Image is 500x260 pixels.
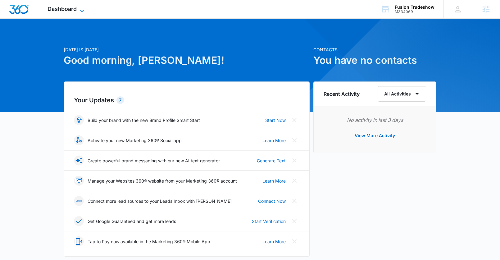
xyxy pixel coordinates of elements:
button: Close [289,236,299,246]
a: Connect Now [258,198,286,204]
h6: Recent Activity [324,90,360,98]
button: Close [289,176,299,186]
a: Learn More [262,178,286,184]
span: Dashboard [48,6,77,12]
p: Connect more lead sources to your Leads Inbox with [PERSON_NAME] [88,198,232,204]
p: Create powerful brand messaging with our new AI text generator [88,157,220,164]
button: View More Activity [348,128,401,143]
div: 7 [116,96,124,104]
p: No activity in last 3 days [324,116,426,124]
a: Start Verification [252,218,286,225]
a: Learn More [262,137,286,144]
p: Get Google Guaranteed and get more leads [88,218,176,225]
button: Close [289,156,299,165]
p: Activate your new Marketing 360® Social app [88,137,182,144]
h1: You have no contacts [313,53,436,68]
a: Generate Text [257,157,286,164]
button: All Activities [378,86,426,102]
p: [DATE] is [DATE] [64,46,310,53]
a: Start Now [265,117,286,123]
button: Close [289,115,299,125]
button: Close [289,196,299,206]
button: Close [289,135,299,145]
div: account name [395,5,434,10]
button: Close [289,216,299,226]
a: Learn More [262,238,286,245]
h1: Good morning, [PERSON_NAME]! [64,53,310,68]
p: Tap to Pay now available in the Marketing 360® Mobile App [88,238,210,245]
h2: Your Updates [74,95,299,105]
p: Contacts [313,46,436,53]
div: account id [395,10,434,14]
p: Build your brand with the new Brand Profile Smart Start [88,117,200,123]
p: Manage your Websites 360® website from your Marketing 360® account [88,178,237,184]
